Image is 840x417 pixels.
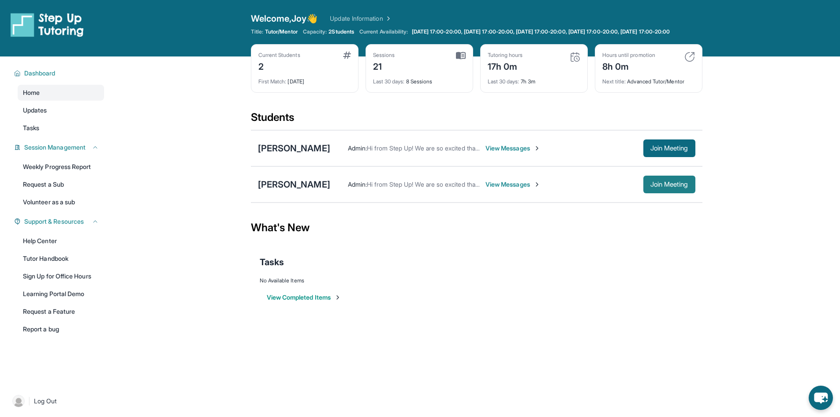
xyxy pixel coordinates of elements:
[348,180,367,188] span: Admin :
[18,286,104,302] a: Learning Portal Demo
[267,293,341,302] button: View Completed Items
[602,73,695,85] div: Advanced Tutor/Mentor
[18,120,104,136] a: Tasks
[12,395,25,407] img: user-img
[18,159,104,175] a: Weekly Progress Report
[348,144,367,152] span: Admin :
[21,217,99,226] button: Support & Resources
[485,180,541,189] span: View Messages
[251,110,702,130] div: Students
[23,106,47,115] span: Updates
[258,78,287,85] span: First Match :
[251,208,702,247] div: What's New
[330,14,392,23] a: Update Information
[18,268,104,284] a: Sign Up for Office Hours
[251,28,263,35] span: Title:
[643,139,695,157] button: Join Meeting
[373,78,405,85] span: Last 30 days :
[809,386,833,410] button: chat-button
[260,256,284,268] span: Tasks
[258,178,330,191] div: [PERSON_NAME]
[534,145,541,152] img: Chevron-Right
[258,142,330,154] div: [PERSON_NAME]
[343,52,351,59] img: card
[18,85,104,101] a: Home
[18,321,104,337] a: Report a bug
[359,28,408,35] span: Current Availability:
[383,14,392,23] img: Chevron Right
[650,182,688,187] span: Join Meeting
[258,52,300,59] div: Current Students
[650,146,688,151] span: Join Meeting
[34,397,57,406] span: Log Out
[24,143,86,152] span: Session Management
[24,69,56,78] span: Dashboard
[488,73,580,85] div: 7h 3m
[18,102,104,118] a: Updates
[251,12,318,25] span: Welcome, Joy 👋
[485,144,541,153] span: View Messages
[602,59,655,73] div: 8h 0m
[9,391,104,411] a: |Log Out
[570,52,580,62] img: card
[21,69,99,78] button: Dashboard
[258,73,351,85] div: [DATE]
[534,181,541,188] img: Chevron-Right
[11,12,84,37] img: logo
[412,28,670,35] span: [DATE] 17:00-20:00, [DATE] 17:00-20:00, [DATE] 17:00-20:00, [DATE] 17:00-20:00, [DATE] 17:00-20:00
[28,396,30,406] span: |
[18,194,104,210] a: Volunteer as a sub
[24,217,84,226] span: Support & Resources
[18,177,104,192] a: Request a Sub
[373,52,395,59] div: Sessions
[23,124,39,132] span: Tasks
[488,59,523,73] div: 17h 0m
[410,28,672,35] a: [DATE] 17:00-20:00, [DATE] 17:00-20:00, [DATE] 17:00-20:00, [DATE] 17:00-20:00, [DATE] 17:00-20:00
[21,143,99,152] button: Session Management
[488,52,523,59] div: Tutoring hours
[303,28,327,35] span: Capacity:
[684,52,695,62] img: card
[373,59,395,73] div: 21
[23,88,40,97] span: Home
[265,28,298,35] span: Tutor/Mentor
[488,78,519,85] span: Last 30 days :
[602,78,626,85] span: Next title :
[329,28,354,35] span: 2 Students
[18,251,104,267] a: Tutor Handbook
[456,52,466,60] img: card
[18,304,104,319] a: Request a Feature
[602,52,655,59] div: Hours until promotion
[258,59,300,73] div: 2
[643,176,695,193] button: Join Meeting
[18,233,104,249] a: Help Center
[260,277,694,284] div: No Available Items
[373,73,466,85] div: 8 Sessions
